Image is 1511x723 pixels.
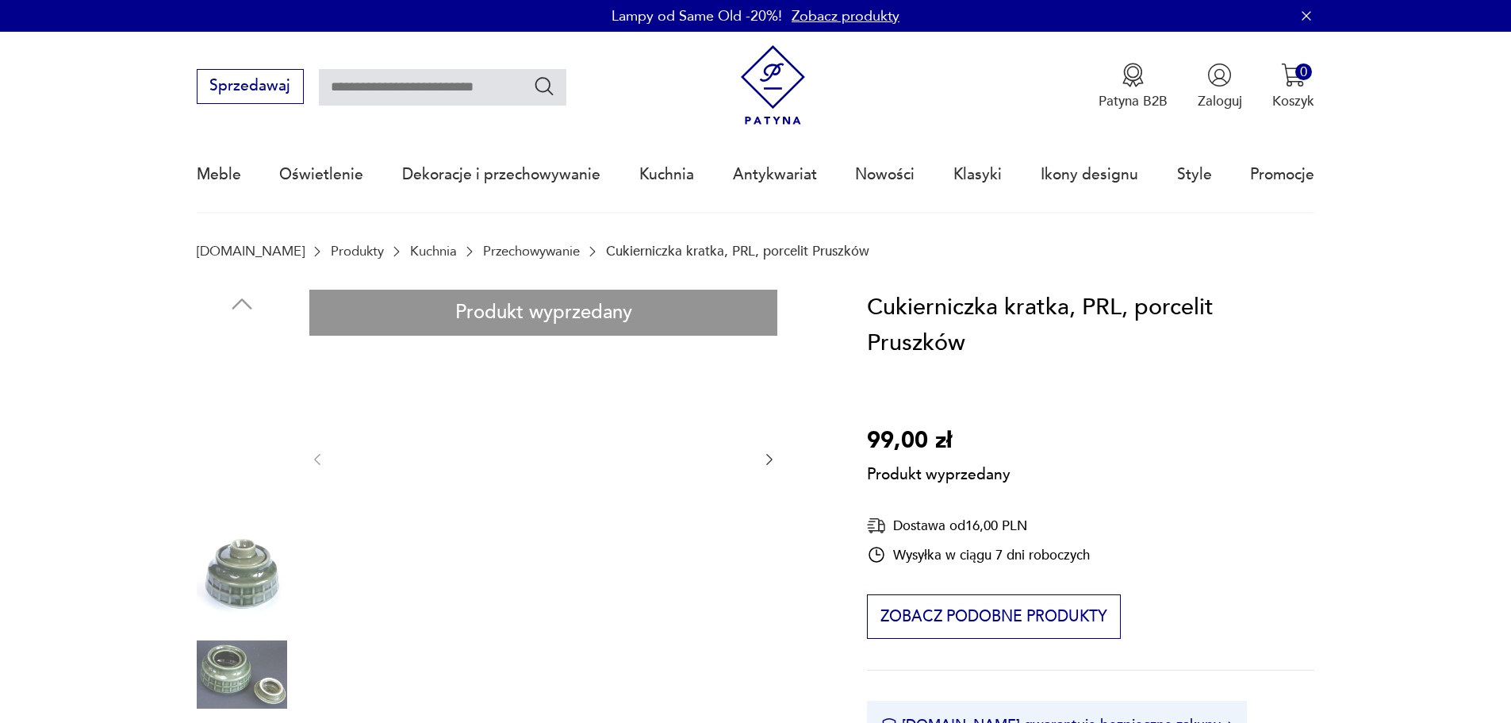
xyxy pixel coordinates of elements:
button: Zaloguj [1198,63,1242,110]
img: Ikonka użytkownika [1207,63,1232,87]
p: 99,00 zł [867,423,1011,460]
p: Lampy od Same Old -20%! [612,6,782,26]
img: Ikona medalu [1121,63,1145,87]
a: Oświetlenie [279,138,363,211]
button: Patyna B2B [1099,63,1168,110]
img: Patyna - sklep z meblami i dekoracjami vintage [733,45,813,125]
div: Dostawa od 16,00 PLN [867,516,1090,536]
a: Ikony designu [1041,138,1138,211]
a: Kuchnia [639,138,694,211]
p: Koszyk [1272,92,1314,110]
a: [DOMAIN_NAME] [197,244,305,259]
a: Sprzedawaj [197,81,304,94]
img: Ikona dostawy [867,516,886,536]
p: Patyna B2B [1099,92,1168,110]
a: Zobacz produkty [792,6,899,26]
p: Zaloguj [1198,92,1242,110]
div: 0 [1295,63,1312,80]
div: Wysyłka w ciągu 7 dni roboczych [867,545,1090,564]
a: Ikona medaluPatyna B2B [1099,63,1168,110]
button: Sprzedawaj [197,69,304,104]
button: Szukaj [533,75,556,98]
a: Style [1177,138,1212,211]
a: Promocje [1250,138,1314,211]
p: Produkt wyprzedany [867,459,1011,486]
a: Antykwariat [733,138,817,211]
a: Produkty [331,244,384,259]
a: Kuchnia [410,244,457,259]
a: Przechowywanie [483,244,580,259]
button: 0Koszyk [1272,63,1314,110]
h1: Cukierniczka kratka, PRL, porcelit Pruszków [867,290,1314,362]
img: Ikona koszyka [1281,63,1306,87]
button: Zobacz podobne produkty [867,594,1120,639]
p: Cukierniczka kratka, PRL, porcelit Pruszków [606,244,869,259]
a: Klasyki [953,138,1002,211]
a: Meble [197,138,241,211]
a: Dekoracje i przechowywanie [402,138,600,211]
a: Nowości [855,138,915,211]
